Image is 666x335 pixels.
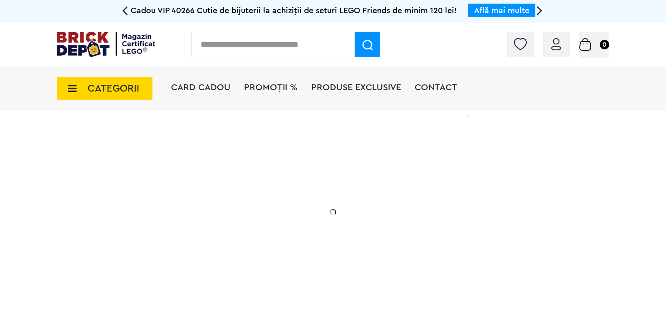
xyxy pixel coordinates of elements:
[600,40,609,49] small: 0
[171,83,230,92] a: Card Cadou
[311,83,401,92] a: Produse exclusive
[415,83,457,92] a: Contact
[88,83,139,93] span: CATEGORII
[474,6,529,15] a: Află mai multe
[121,202,303,240] h2: Seria de sărbători: Fantomă luminoasă. Promoția este valabilă în perioada [DATE] - [DATE].
[131,6,457,15] span: Cadou VIP 40266 Cutie de bijuterii la achiziții de seturi LEGO Friends de minim 120 lei!
[121,160,303,193] h1: Cadou VIP 40772
[244,83,298,92] a: PROMOȚII %
[121,260,303,272] div: Află detalii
